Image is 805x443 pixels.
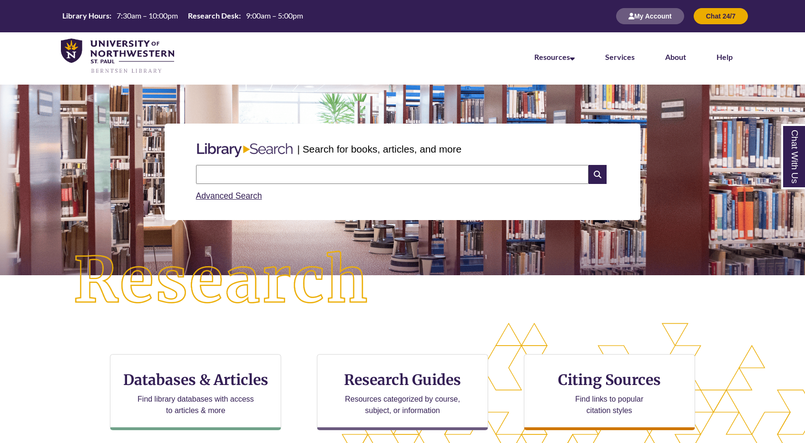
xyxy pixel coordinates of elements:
p: Find links to popular citation styles [563,394,656,416]
i: Search [589,165,607,184]
p: Resources categorized by course, subject, or information [341,394,465,416]
a: Research Guides Resources categorized by course, subject, or information [317,354,488,430]
img: Research [40,218,402,344]
p: | Search for books, articles, and more [297,142,461,156]
button: Chat 24/7 [694,8,748,24]
a: Hours Today [59,10,307,22]
a: Chat 24/7 [694,12,748,20]
th: Research Desk: [184,10,242,21]
th: Library Hours: [59,10,113,21]
a: Services [605,52,635,61]
img: Libary Search [192,139,297,161]
img: UNWSP Library Logo [61,39,174,74]
a: Citing Sources Find links to popular citation styles [524,354,695,430]
a: Help [717,52,733,61]
button: My Account [616,8,684,24]
span: 9:00am – 5:00pm [246,11,303,20]
a: Advanced Search [196,191,262,201]
table: Hours Today [59,10,307,21]
a: Databases & Articles Find library databases with access to articles & more [110,354,281,430]
a: My Account [616,12,684,20]
h3: Databases & Articles [118,371,273,389]
span: 7:30am – 10:00pm [117,11,178,20]
h3: Citing Sources [551,371,668,389]
a: Resources [534,52,575,61]
h3: Research Guides [325,371,480,389]
a: About [665,52,686,61]
p: Find library databases with access to articles & more [134,394,258,416]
